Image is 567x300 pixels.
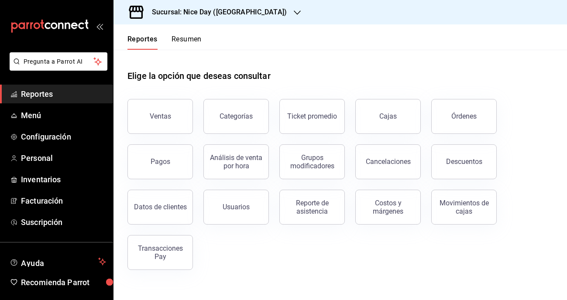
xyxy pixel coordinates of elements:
div: Órdenes [451,112,477,120]
button: Categorías [203,99,269,134]
button: Movimientos de cajas [431,190,497,225]
span: Reportes [21,88,106,100]
div: Reporte de asistencia [285,199,339,215]
div: Descuentos [446,157,482,166]
div: Transacciones Pay [133,244,187,261]
div: Costos y márgenes [361,199,415,215]
span: Configuración [21,131,106,143]
span: Inventarios [21,174,106,185]
button: Cancelaciones [355,144,421,179]
div: navigation tabs [127,35,202,50]
div: Ticket promedio [287,112,337,120]
div: Pagos [151,157,170,166]
button: Pagos [127,144,193,179]
div: Categorías [220,112,253,120]
span: Suscripción [21,216,106,228]
div: Grupos modificadores [285,153,339,170]
span: Personal [21,152,106,164]
div: Ventas [150,112,171,120]
button: Ticket promedio [279,99,345,134]
h3: Sucursal: Nice Day ([GEOGRAPHIC_DATA]) [145,7,287,17]
button: Análisis de venta por hora [203,144,269,179]
div: Usuarios [223,203,250,211]
span: Ayuda [21,256,95,267]
span: Facturación [21,195,106,207]
button: Resumen [172,35,202,50]
div: Movimientos de cajas [437,199,491,215]
span: Pregunta a Parrot AI [24,57,94,66]
button: Órdenes [431,99,497,134]
button: Grupos modificadores [279,144,345,179]
button: Pregunta a Parrot AI [10,52,107,71]
div: Datos de clientes [134,203,187,211]
a: Pregunta a Parrot AI [6,63,107,72]
button: Transacciones Pay [127,235,193,270]
div: Cancelaciones [366,157,411,166]
h1: Elige la opción que deseas consultar [127,69,271,82]
button: Costos y márgenes [355,190,421,225]
div: Cajas [379,111,397,122]
button: Reportes [127,35,158,50]
a: Cajas [355,99,421,134]
button: Ventas [127,99,193,134]
button: Descuentos [431,144,497,179]
span: Menú [21,109,106,121]
button: Usuarios [203,190,269,225]
button: open_drawer_menu [96,23,103,30]
span: Recomienda Parrot [21,276,106,288]
button: Datos de clientes [127,190,193,225]
div: Análisis de venta por hora [209,153,263,170]
button: Reporte de asistencia [279,190,345,225]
